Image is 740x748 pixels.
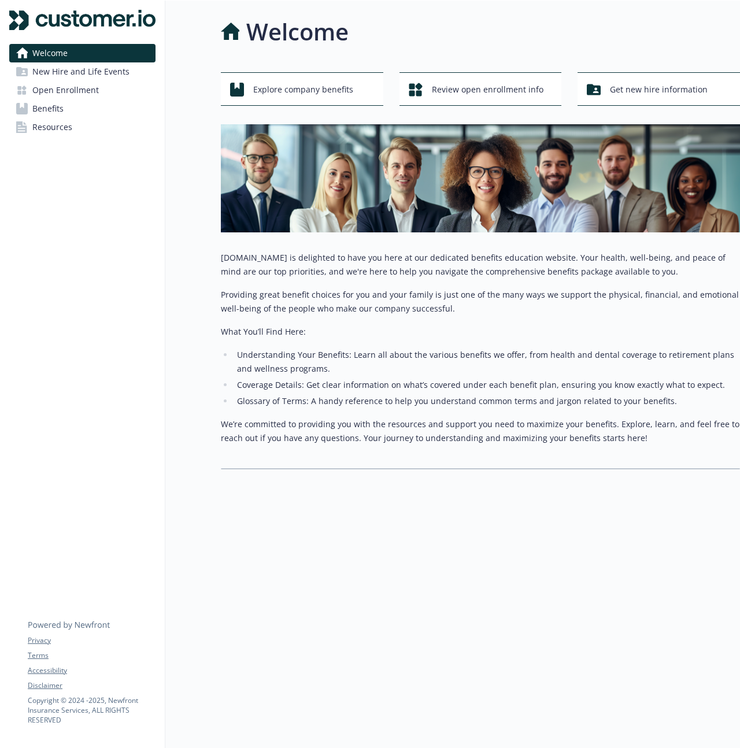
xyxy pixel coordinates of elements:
span: New Hire and Life Events [32,62,129,81]
span: Benefits [32,99,64,118]
span: Review open enrollment info [432,79,543,101]
a: Welcome [9,44,156,62]
h1: Welcome [246,14,349,49]
p: Providing great benefit choices for you and your family is just one of the many ways we support t... [221,288,740,316]
span: Welcome [32,44,68,62]
a: Open Enrollment [9,81,156,99]
li: Coverage Details: Get clear information on what’s covered under each benefit plan, ensuring you k... [234,378,740,392]
span: Resources [32,118,72,136]
li: Understanding Your Benefits: Learn all about the various benefits we offer, from health and denta... [234,348,740,376]
span: Explore company benefits [253,79,353,101]
span: Open Enrollment [32,81,99,99]
p: We’re committed to providing you with the resources and support you need to maximize your benefit... [221,417,740,445]
a: Terms [28,650,155,661]
span: Get new hire information [610,79,708,101]
button: Review open enrollment info [399,72,562,106]
a: Disclaimer [28,680,155,691]
a: Privacy [28,635,155,646]
p: What You’ll Find Here: [221,325,740,339]
img: overview page banner [221,124,740,232]
p: [DOMAIN_NAME] is delighted to have you here at our dedicated benefits education website. Your hea... [221,251,740,279]
a: Resources [9,118,156,136]
button: Get new hire information [578,72,740,106]
a: Accessibility [28,665,155,676]
button: Explore company benefits [221,72,383,106]
li: Glossary of Terms: A handy reference to help you understand common terms and jargon related to yo... [234,394,740,408]
p: Copyright © 2024 - 2025 , Newfront Insurance Services, ALL RIGHTS RESERVED [28,695,155,725]
a: New Hire and Life Events [9,62,156,81]
a: Benefits [9,99,156,118]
